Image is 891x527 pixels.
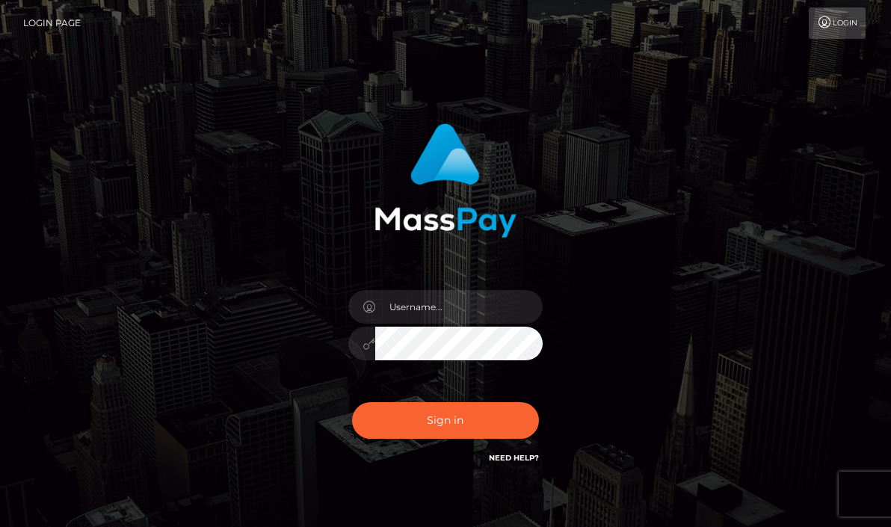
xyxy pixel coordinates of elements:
a: Login [809,7,866,39]
img: MassPay Login [374,123,517,238]
a: Login Page [23,7,81,39]
a: Need Help? [489,453,539,463]
input: Username... [375,290,543,324]
button: Sign in [352,402,539,439]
